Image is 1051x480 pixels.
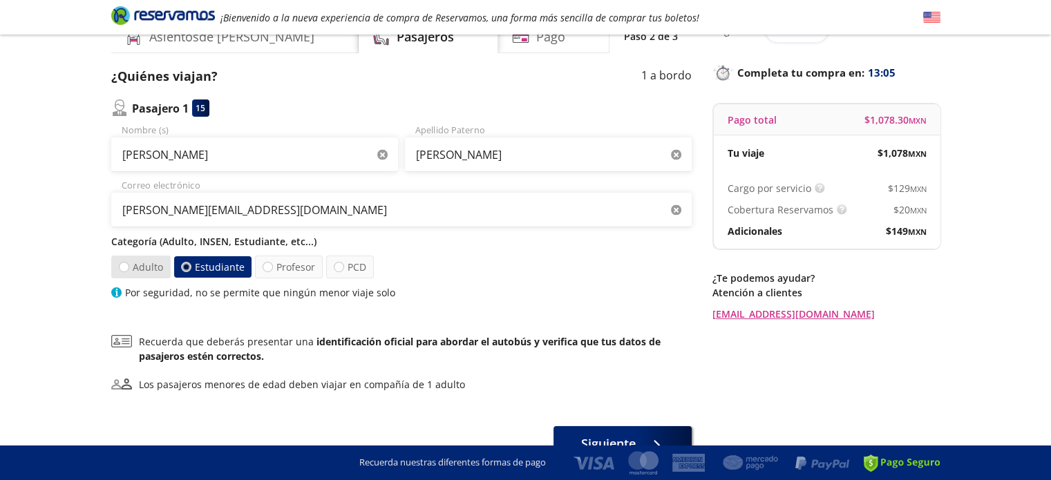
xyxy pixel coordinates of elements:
p: Pasajero 1 [132,100,189,117]
small: MXN [908,148,927,159]
label: Adulto [110,255,171,278]
p: Recuerda nuestras diferentes formas de pago [359,456,546,470]
span: $ 20 [893,202,927,217]
button: Siguiente [553,426,692,461]
p: Adicionales [728,224,782,238]
span: $ 149 [886,224,927,238]
p: ¿Te podemos ayudar? [712,271,940,285]
p: Completa tu compra en : [712,63,940,82]
div: Los pasajeros menores de edad deben viajar en compañía de 1 adulto [139,377,465,392]
input: Nombre (s) [111,137,398,172]
span: Siguiente [581,434,636,453]
h4: Pago [536,28,565,46]
span: $ 1,078.30 [864,113,927,127]
span: $ 1,078 [878,146,927,160]
a: [EMAIL_ADDRESS][DOMAIN_NAME] [712,307,940,321]
small: MXN [908,227,927,237]
h4: Asientos de [PERSON_NAME] [149,28,314,46]
label: Estudiante [172,256,252,278]
label: Profesor [255,256,323,278]
p: Atención a clientes [712,285,940,300]
p: Recuerda que deberás presentar una [139,334,692,363]
h4: Pasajeros [397,28,454,46]
button: English [923,9,940,26]
i: Brand Logo [111,5,215,26]
p: Por seguridad, no se permite que ningún menor viaje solo [125,285,395,300]
p: ¿Quiénes viajan? [111,67,218,86]
b: identificación oficial para abordar el autobús y verifica que tus datos de pasajeros estén correc... [139,335,661,363]
span: $ 129 [888,181,927,195]
small: MXN [910,205,927,215]
span: 13:05 [868,65,896,81]
small: MXN [910,184,927,194]
p: Pago total [728,113,777,127]
label: PCD [326,256,374,278]
p: Paso 2 de 3 [624,29,678,44]
p: Tu viaje [728,146,764,160]
small: MXN [909,115,927,126]
em: ¡Bienvenido a la nueva experiencia de compra de Reservamos, una forma más sencilla de comprar tus... [220,11,699,24]
p: Cargo por servicio [728,181,811,195]
a: Brand Logo [111,5,215,30]
p: 1 a bordo [641,67,692,86]
input: Apellido Paterno [405,137,692,172]
input: Correo electrónico [111,193,692,227]
p: Categoría (Adulto, INSEN, Estudiante, etc...) [111,234,692,249]
div: 15 [192,99,209,117]
p: Cobertura Reservamos [728,202,833,217]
